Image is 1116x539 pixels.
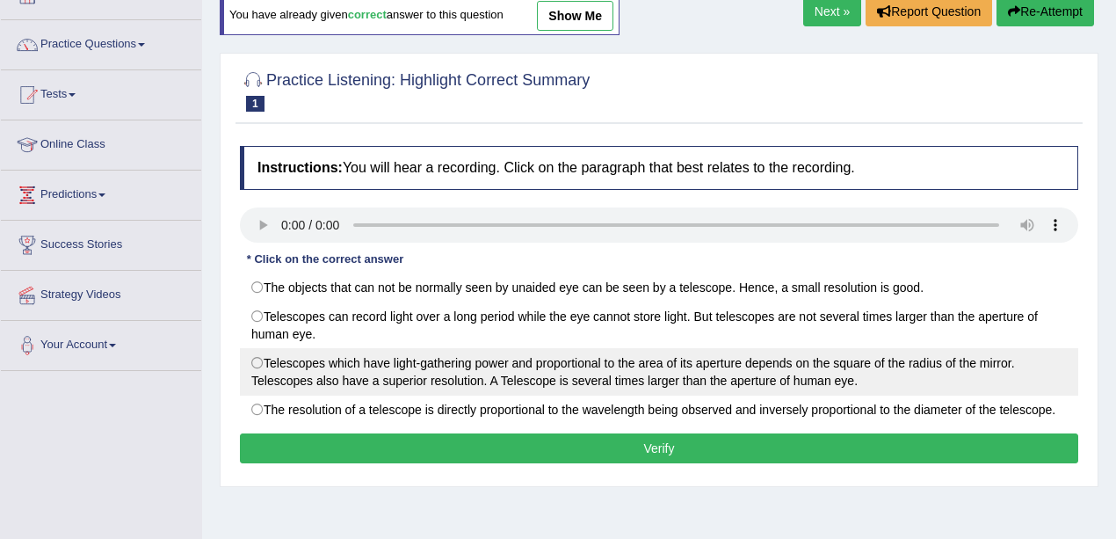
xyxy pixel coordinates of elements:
[1,321,201,365] a: Your Account
[537,1,613,31] a: show me
[1,221,201,265] a: Success Stories
[1,70,201,114] a: Tests
[1,20,201,64] a: Practice Questions
[348,9,387,22] b: correct
[240,68,590,112] h2: Practice Listening: Highlight Correct Summary
[240,302,1078,349] label: Telescopes can record light over a long period while the eye cannot store light. But telescopes a...
[257,160,343,175] b: Instructions:
[1,271,201,315] a: Strategy Videos
[240,251,410,268] div: * Click on the correct answer
[240,273,1078,302] label: The objects that can not be normally seen by unaided eye can be seen by a telescope. Hence, a sma...
[1,120,201,164] a: Online Class
[246,96,265,112] span: 1
[240,146,1078,190] h4: You will hear a recording. Click on the paragraph that best relates to the recording.
[1,171,201,215] a: Predictions
[240,348,1078,396] label: Telescopes which have light-gathering power and proportional to the area of its aperture depends ...
[240,433,1078,463] button: Verify
[240,395,1078,425] label: The resolution of a telescope is directly proportional to the wavelength being observed and inver...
